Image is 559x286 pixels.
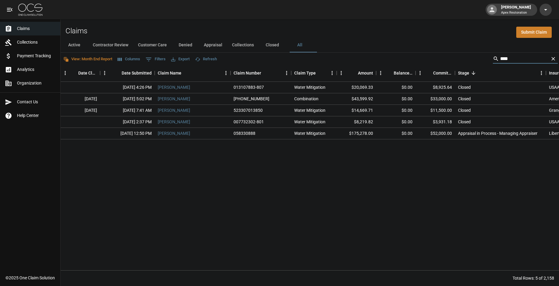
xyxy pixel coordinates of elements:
div: $11,500.00 [416,105,455,116]
button: Closed [259,38,286,52]
button: Menu [416,68,425,78]
button: Menu [61,68,70,78]
div: Balance Due [376,65,416,81]
button: Sort [469,69,478,77]
div: [DATE] 2:37 PM [100,116,155,128]
div: Total Rows: 5 of 2,158 [513,275,554,281]
span: Payment Tracking [17,53,56,59]
button: Show filters [144,55,167,64]
div: Committed Amount [433,65,452,81]
div: 007732302-801 [234,119,264,125]
div: $0.00 [376,128,416,139]
div: $52,000.00 [416,128,455,139]
div: $20,069.33 [337,82,376,93]
div: $43,599.92 [337,93,376,105]
div: Water Mitigation [294,119,325,125]
div: Water Mitigation [294,130,325,136]
button: Sort [70,69,78,77]
button: Menu [100,68,109,78]
div: $0.00 [376,93,416,105]
button: Menu [221,68,231,78]
div: 013107883-807 [234,84,264,90]
button: Active [61,38,88,52]
button: Sort [349,69,358,77]
div: $0.00 [376,116,416,128]
div: Claim Name [158,65,181,81]
div: [DATE] 7:41 AM [100,105,155,116]
p: Apex Restoration [501,10,531,15]
button: All [286,38,313,52]
div: [DATE] 4:26 PM [100,82,155,93]
span: Contact Us [17,99,56,105]
div: Date Claim Settled [61,65,100,81]
div: $8,219.82 [337,116,376,128]
div: Closed [458,107,471,113]
a: [PERSON_NAME] [158,119,190,125]
span: Claims [17,25,56,32]
button: Collections [227,38,259,52]
button: Export [170,55,191,64]
button: View: Month End Report [62,55,114,64]
a: [PERSON_NAME] [158,84,190,90]
span: Analytics [17,66,56,73]
div: Date Claim Settled [78,65,97,81]
div: [PERSON_NAME] [499,4,534,15]
div: Date Submitted [100,65,155,81]
div: $33,000.00 [416,93,455,105]
div: © 2025 One Claim Solution [5,275,55,281]
button: Menu [328,68,337,78]
div: Claim Type [291,65,337,81]
div: Appraisal in Process - Managing Appraiser [458,130,537,136]
div: dynamic tabs [61,38,559,52]
div: Water Mitigation [294,107,325,113]
button: Sort [425,69,433,77]
a: [PERSON_NAME] [158,130,190,136]
button: Sort [316,69,324,77]
div: Claim Type [294,65,316,81]
button: Menu [337,68,346,78]
div: [DATE] 12:50 PM [100,128,155,139]
button: Customer Care [133,38,172,52]
button: Sort [113,69,122,77]
div: 01-008-039936 [234,96,269,102]
a: [PERSON_NAME] [158,107,190,113]
button: Menu [282,68,291,78]
button: Contractor Review [88,38,133,52]
div: Claim Number [231,65,291,81]
div: Claim Name [155,65,231,81]
div: $14,669.71 [337,105,376,116]
div: Committed Amount [416,65,455,81]
div: Claim Number [234,65,261,81]
button: open drawer [4,4,16,16]
div: $0.00 [376,105,416,116]
div: [DATE] [61,93,100,105]
button: Denied [172,38,199,52]
button: Refresh [194,55,218,64]
div: 523307013850 [234,107,263,113]
button: Sort [261,69,270,77]
div: [DATE] [61,105,100,116]
a: Submit Claim [516,27,552,38]
button: Menu [376,68,385,78]
div: Search [493,54,558,65]
div: 058330888 [234,130,255,136]
div: $0.00 [376,82,416,93]
span: Collections [17,39,56,45]
div: Balance Due [394,65,413,81]
div: Amount [358,65,373,81]
div: $8,925.64 [416,82,455,93]
div: Date Submitted [122,65,152,81]
div: [DATE] 5:02 PM [100,93,155,105]
button: Clear [549,54,558,63]
button: Menu [537,68,546,78]
span: Help Center [17,112,56,119]
a: [PERSON_NAME] [158,96,190,102]
div: Water Mitigation [294,84,325,90]
div: Closed [458,84,471,90]
button: Sort [181,69,190,77]
img: ocs-logo-white-transparent.png [18,4,42,16]
h2: Claims [66,27,87,35]
div: Stage [455,65,546,81]
button: Select columns [116,55,142,64]
div: Amount [337,65,376,81]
